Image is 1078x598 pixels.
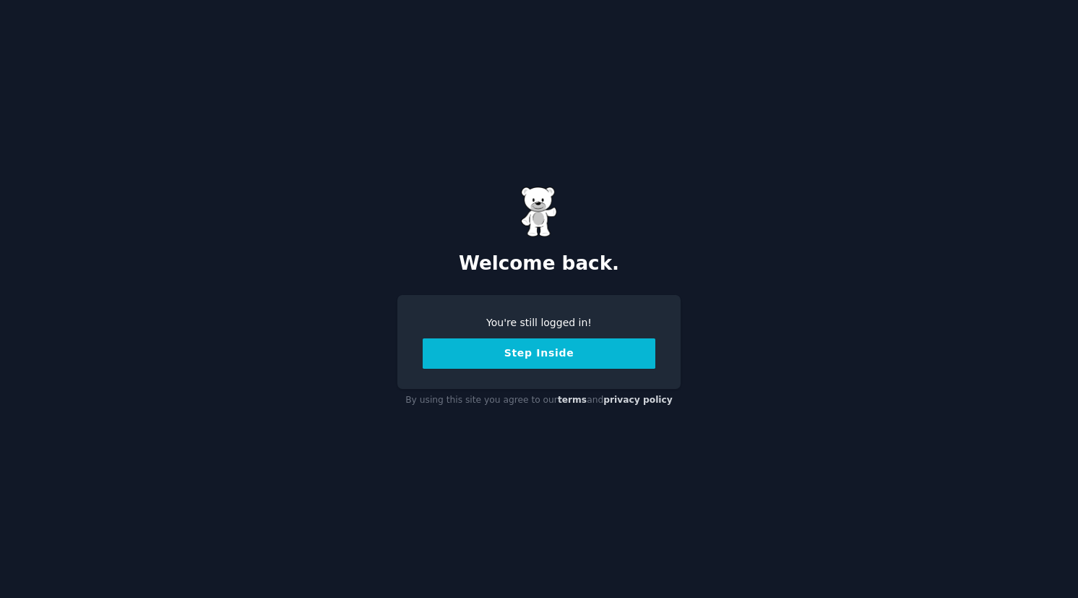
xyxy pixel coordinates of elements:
div: You're still logged in! [423,315,655,330]
a: terms [558,395,587,405]
button: Step Inside [423,338,655,369]
h2: Welcome back. [397,252,681,275]
a: Step Inside [423,347,655,359]
img: Gummy Bear [521,187,557,237]
a: privacy policy [603,395,673,405]
div: By using this site you agree to our and [397,389,681,412]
